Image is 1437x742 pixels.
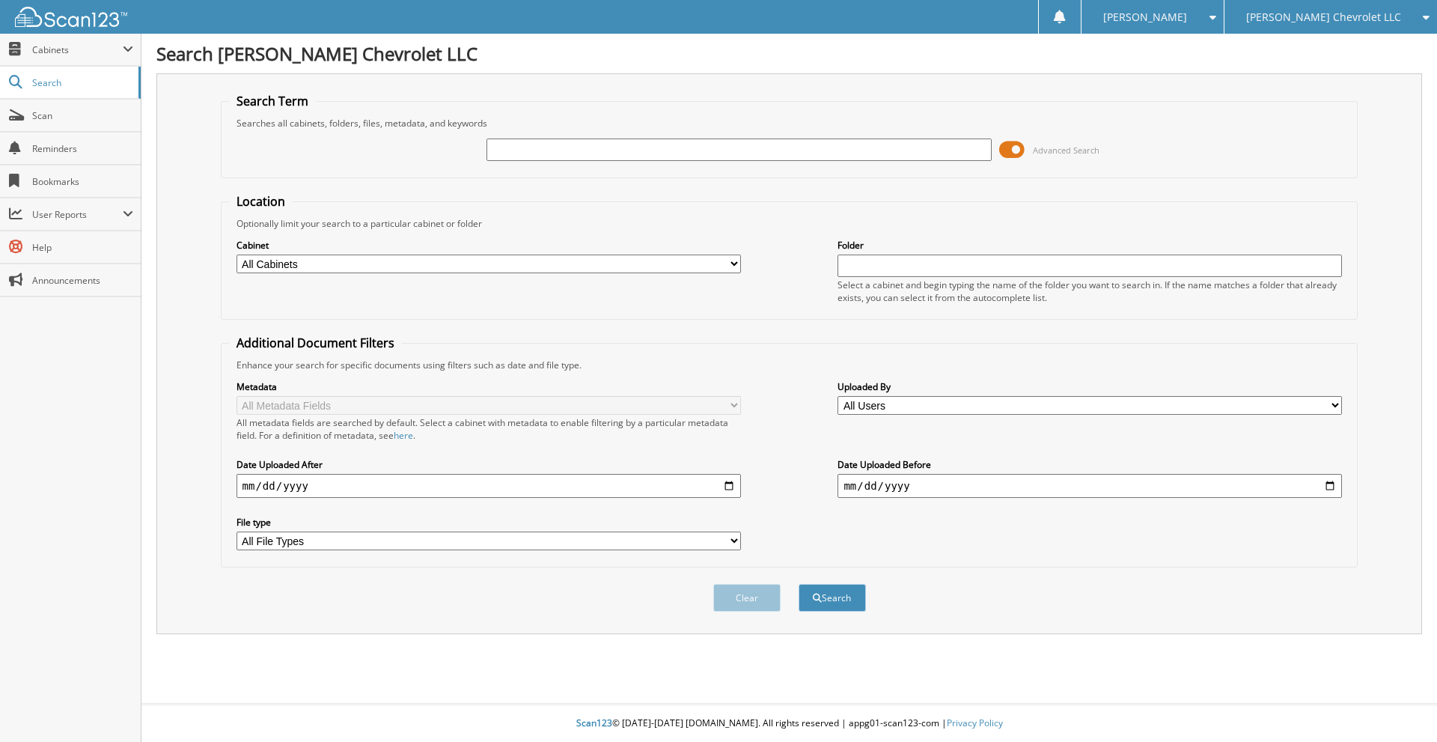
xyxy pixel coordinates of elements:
[229,359,1350,371] div: Enhance your search for specific documents using filters such as date and file type.
[838,279,1342,304] div: Select a cabinet and begin typing the name of the folder you want to search in. If the name match...
[237,458,741,471] label: Date Uploaded After
[32,208,123,221] span: User Reports
[229,93,316,109] legend: Search Term
[838,458,1342,471] label: Date Uploaded Before
[229,117,1350,130] div: Searches all cabinets, folders, files, metadata, and keywords
[32,175,133,188] span: Bookmarks
[141,705,1437,742] div: © [DATE]-[DATE] [DOMAIN_NAME]. All rights reserved | appg01-scan123-com |
[32,76,131,89] span: Search
[32,274,133,287] span: Announcements
[237,416,741,442] div: All metadata fields are searched by default. Select a cabinet with metadata to enable filtering b...
[799,584,866,612] button: Search
[1103,13,1187,22] span: [PERSON_NAME]
[713,584,781,612] button: Clear
[15,7,127,27] img: scan123-logo-white.svg
[838,239,1342,252] label: Folder
[237,380,741,393] label: Metadata
[229,217,1350,230] div: Optionally limit your search to a particular cabinet or folder
[32,43,123,56] span: Cabinets
[32,142,133,155] span: Reminders
[229,335,402,351] legend: Additional Document Filters
[156,41,1422,66] h1: Search [PERSON_NAME] Chevrolet LLC
[394,429,413,442] a: here
[1033,145,1099,156] span: Advanced Search
[576,717,612,729] span: Scan123
[838,474,1342,498] input: end
[838,380,1342,393] label: Uploaded By
[1246,13,1401,22] span: [PERSON_NAME] Chevrolet LLC
[229,193,293,210] legend: Location
[237,474,741,498] input: start
[32,109,133,122] span: Scan
[237,239,741,252] label: Cabinet
[237,516,741,529] label: File type
[947,717,1003,729] a: Privacy Policy
[32,241,133,254] span: Help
